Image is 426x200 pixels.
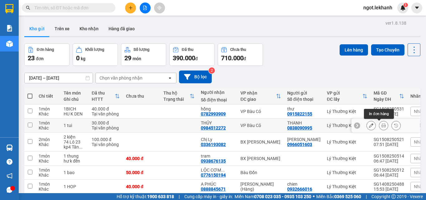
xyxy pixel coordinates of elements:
[39,120,57,125] div: 1 món
[327,97,362,102] div: ĐC lấy
[39,182,57,187] div: 1 món
[147,194,174,199] strong: 1900 633 818
[24,43,70,66] button: Đơn hàng23đơn
[154,2,165,13] button: aim
[7,159,12,165] span: question-circle
[39,111,57,116] div: Khác
[327,184,367,189] div: Lý Thường Kiệt
[7,173,12,179] span: notification
[133,47,149,52] div: Số lượng
[73,43,118,66] button: Khối lượng0kg
[79,144,83,149] span: ...
[414,170,424,175] span: Nhãn
[89,88,123,105] th: Toggle SortBy
[39,106,57,111] div: 1 món
[244,56,246,61] span: đ
[374,106,404,111] div: SG1508250531
[64,111,85,116] div: HU K DEN
[5,6,15,12] span: Gửi:
[201,120,234,125] div: THỦY
[327,170,367,175] div: Lý Thường Kiệt
[92,142,120,147] div: Tại văn phòng
[287,120,321,125] div: THANH
[24,21,50,36] button: Kho gửi
[327,139,367,144] div: Lý Thường Kiệt
[6,25,13,32] img: solution-icon
[157,6,162,10] span: aim
[60,5,110,13] div: VP Bàu Cỏ
[6,144,13,151] img: warehouse-icon
[81,56,85,61] span: kg
[414,109,424,114] span: Nhãn
[39,159,57,163] div: Khác
[163,97,190,102] div: Trạng thái
[366,121,376,130] div: Sửa đơn hàng
[240,109,281,114] div: VP Bàu Cỏ
[374,154,404,159] div: SG1508250514
[287,111,312,116] div: 0915822155
[287,187,312,192] div: 0932666016
[254,194,311,199] strong: 0708 023 035 - 0935 103 250
[201,106,234,111] div: hồng
[374,97,399,102] div: Ngày ĐH
[235,193,311,200] span: Miền Nam
[287,142,312,147] div: 0966051603
[334,194,361,199] strong: 0369 525 060
[85,47,104,52] div: Khối lượng
[240,182,281,192] div: [PERSON_NAME] (Hàng)
[39,173,57,178] div: Khác
[414,156,424,161] span: Nhãn
[364,109,394,119] div: In đơn hàng
[64,170,85,175] div: 1 bao
[64,97,85,102] div: Ghi chú
[201,159,226,163] div: 0938676135
[5,20,55,28] div: thư
[371,44,404,56] button: Tạo Chuyến
[64,154,85,159] div: 1 thung
[92,137,120,142] div: 100.000 đ
[374,137,404,142] div: SG1508250521
[5,40,56,48] div: 40.000
[237,88,284,105] th: Toggle SortBy
[218,43,263,66] button: Chưa thu710.000đ
[36,56,44,61] span: đơn
[37,47,54,52] div: Đơn hàng
[324,88,370,105] th: Toggle SortBy
[7,187,12,193] span: message
[179,71,212,83] button: Bộ lọc
[374,182,404,187] div: SG1408250488
[124,54,131,62] span: 29
[358,4,397,12] span: ngot.lekhanh
[385,20,406,27] div: ver 1.8.138
[126,170,157,175] div: 50.000 đ
[64,90,85,95] div: Tên món
[374,173,404,178] div: 06:44 [DATE]
[50,21,75,36] button: Trên xe
[173,54,195,62] span: 390.000
[5,5,55,20] div: Lý Thường Kiệt
[5,4,13,13] img: logo-vxr
[39,154,57,159] div: 1 món
[221,168,225,173] span: ...
[140,2,151,13] button: file-add
[125,2,136,13] button: plus
[404,3,407,7] span: 1
[327,156,367,161] div: Lý Thường Kiệt
[201,97,234,102] div: Số điện thoại
[240,170,281,175] div: Bàu Đồn
[117,193,174,200] span: Hỗ trợ kỹ thuật:
[201,168,234,173] div: LỘC CƠM LAM
[92,111,120,116] div: Tại văn phòng
[313,195,315,198] span: ⚪️
[374,142,404,147] div: 07:51 [DATE]
[327,123,367,128] div: Lý Thường Kiệt
[126,184,157,189] div: 40.000 đ
[201,137,234,142] div: Chị Ly
[39,142,57,147] div: Khác
[75,21,104,36] button: Kho nhận
[34,4,108,11] input: Tìm tên, số ĐT hoặc mã đơn
[195,56,198,61] span: đ
[126,156,157,161] div: 40.000 đ
[26,6,30,10] span: search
